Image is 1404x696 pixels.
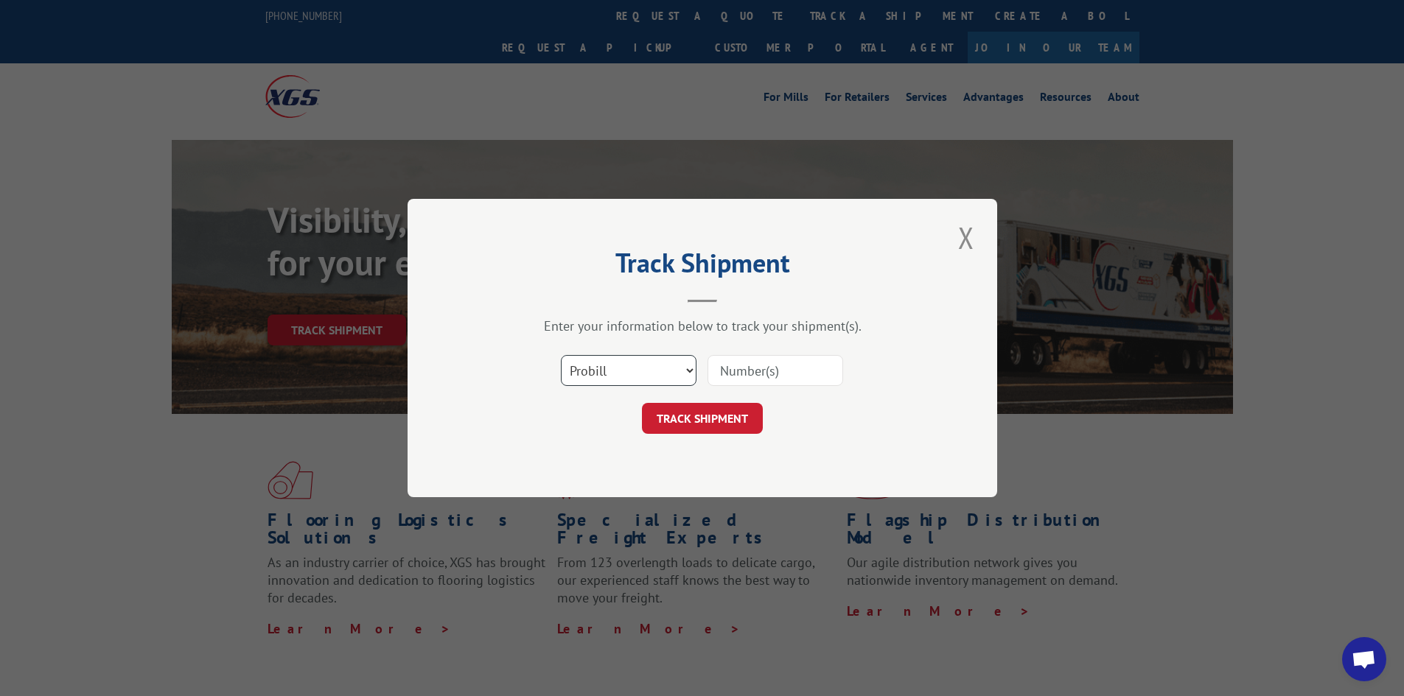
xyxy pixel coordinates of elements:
[481,317,923,334] div: Enter your information below to track your shipment(s).
[642,403,763,434] button: TRACK SHIPMENT
[708,355,843,386] input: Number(s)
[954,217,979,258] button: Close modal
[1342,637,1386,681] a: Open chat
[481,253,923,281] h2: Track Shipment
